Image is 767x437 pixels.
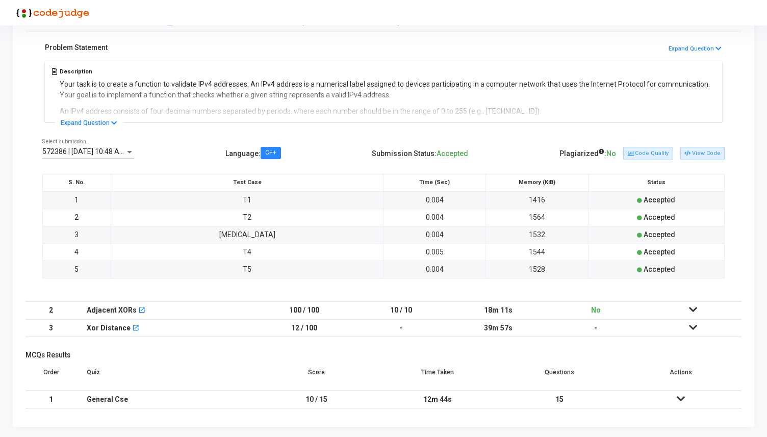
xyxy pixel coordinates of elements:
td: 0.004 [383,191,486,209]
button: Code Quality [623,147,673,160]
span: Accepted [644,230,675,239]
td: 5 [43,261,111,278]
td: 39m 57s [450,319,547,337]
th: Test Case [111,174,383,191]
td: 1544 [486,243,589,261]
td: 1532 [486,226,589,243]
span: Accepted [644,265,675,273]
img: logo [13,3,89,23]
th: Time Taken [377,362,498,391]
span: - [594,324,597,332]
td: 2 [25,301,76,319]
div: 12m 44s [387,391,488,408]
button: View Code [680,147,725,160]
td: 100 / 100 [255,301,353,319]
td: T4 [111,243,383,261]
span: No [606,149,616,158]
mat-icon: open_in_new [138,307,145,315]
span: 572386 | [DATE] 10:48 AM IST (Best) P [42,147,165,156]
th: Status [588,174,724,191]
th: Score [255,362,377,391]
td: T2 [111,209,383,226]
div: Plagiarized : [559,145,616,162]
button: Expand Question [55,118,123,128]
div: Xor Distance [87,320,131,337]
h5: Description [60,68,715,75]
span: Accepted [644,213,675,221]
td: 1564 [486,209,589,226]
td: 1416 [486,191,589,209]
td: 10 / 10 [353,301,450,319]
h5: Problem Statement [45,43,108,52]
div: Adjacent XORs [87,302,137,319]
td: 1528 [486,261,589,278]
td: 4 [43,243,111,261]
td: [MEDICAL_DATA] [111,226,383,243]
th: S. No. [43,174,111,191]
td: 0.005 [383,243,486,261]
td: 0.004 [383,261,486,278]
td: 10 / 15 [255,391,377,408]
th: Quiz [76,362,255,391]
td: 1 [43,191,111,209]
span: Accepted [437,149,468,158]
td: T1 [111,191,383,209]
mat-icon: open_in_new [132,325,139,332]
td: 18m 11s [450,301,547,319]
div: C++ [265,150,276,156]
div: General Cse [87,391,245,408]
td: 12 / 100 [255,319,353,337]
td: 0.004 [383,209,486,226]
h5: MCQs Results [25,351,742,359]
span: Accepted [644,248,675,256]
td: 0.004 [383,226,486,243]
td: 2 [43,209,111,226]
div: Language : [225,145,281,162]
td: 3 [25,319,76,337]
th: Questions [499,362,620,391]
td: 1 [25,391,76,408]
th: Actions [620,362,742,391]
td: - [353,319,450,337]
span: No [591,306,601,314]
td: T5 [111,261,383,278]
th: Memory (KiB) [486,174,589,191]
button: Expand Question [668,44,722,54]
span: Accepted [644,196,675,204]
p: Your task is to create a function to validate IPv4 addresses. An IPv4 address is a numerical labe... [60,79,715,100]
td: 3 [43,226,111,243]
th: Time (Sec) [383,174,486,191]
td: 15 [499,391,620,408]
div: Submission Status: [372,145,468,162]
th: Order [25,362,76,391]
